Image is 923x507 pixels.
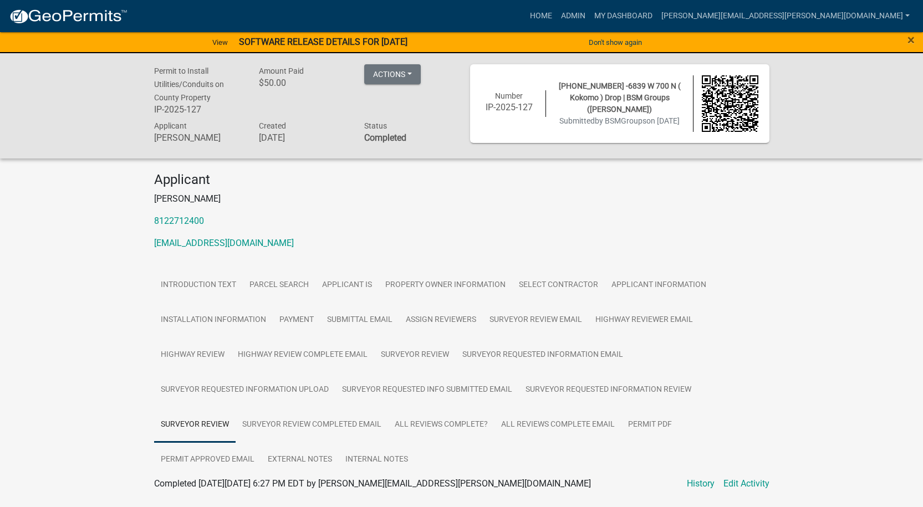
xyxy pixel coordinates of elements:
a: Highway Reviewer Email [589,303,700,338]
a: External Notes [261,442,339,478]
h6: [PERSON_NAME] [154,132,243,143]
span: Permit to Install Utilities/Conduits on County Property [154,66,224,102]
a: Introduction Text [154,268,243,303]
span: Number [495,91,523,100]
a: Edit Activity [723,477,769,490]
h6: [DATE] [259,132,348,143]
a: Property Owner Information [379,268,512,303]
span: [PHONE_NUMBER] -6839 W 700 N ( Kokomo ) Drop | BSM Groups ([PERSON_NAME]) [559,81,681,114]
a: Surveyor Requested Information UPLOAD [154,372,335,408]
a: View [208,33,232,52]
a: Permit PDF [621,407,679,443]
a: All Reviews Complete? [388,407,494,443]
a: History [687,477,715,490]
strong: SOFTWARE RELEASE DETAILS FOR [DATE] [239,37,407,47]
h6: IP-2025-127 [154,104,243,115]
a: Applicant Information [605,268,713,303]
button: Don't show again [584,33,646,52]
span: by BSMGroups [595,116,646,125]
a: [EMAIL_ADDRESS][DOMAIN_NAME] [154,238,294,248]
a: Highway Review Complete Email [231,337,374,373]
a: Surveyor Review Completed Email [236,407,388,443]
span: Applicant [154,121,187,130]
img: QR code [702,75,758,132]
a: All Reviews Complete Email [494,407,621,443]
a: Select contractor [512,268,605,303]
a: Submittal Email [320,303,399,338]
h6: $50.00 [259,78,348,88]
strong: Completed [364,132,406,143]
a: 8122712400 [154,216,204,226]
a: Surveyor Review [374,337,456,373]
a: Internal Notes [339,442,415,478]
a: Parcel Search [243,268,315,303]
a: [PERSON_NAME][EMAIL_ADDRESS][PERSON_NAME][DOMAIN_NAME] [657,6,914,27]
a: Permit Approved Email [154,442,261,478]
span: × [907,32,915,48]
a: Payment [273,303,320,338]
h4: Applicant [154,172,769,188]
a: Surveyor Requested Info SUBMITTED Email [335,372,519,408]
button: Close [907,33,915,47]
span: Completed [DATE][DATE] 6:27 PM EDT by [PERSON_NAME][EMAIL_ADDRESS][PERSON_NAME][DOMAIN_NAME] [154,478,591,489]
span: Status [364,121,387,130]
a: Applicant Is [315,268,379,303]
a: Home [526,6,557,27]
a: My Dashboard [590,6,657,27]
a: Surveyor Requested Information REVIEW [519,372,698,408]
span: Amount Paid [259,66,304,75]
button: Actions [364,64,421,84]
a: Assign Reviewers [399,303,483,338]
a: Installation Information [154,303,273,338]
a: Surveyor REQUESTED Information Email [456,337,630,373]
a: Surveyor Review Email [483,303,589,338]
a: Surveyor Review [154,407,236,443]
p: [PERSON_NAME] [154,192,769,206]
a: Admin [557,6,590,27]
a: Highway Review [154,337,231,373]
span: Submitted on [DATE] [559,116,680,125]
span: Created [259,121,286,130]
h6: IP-2025-127 [481,102,538,112]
